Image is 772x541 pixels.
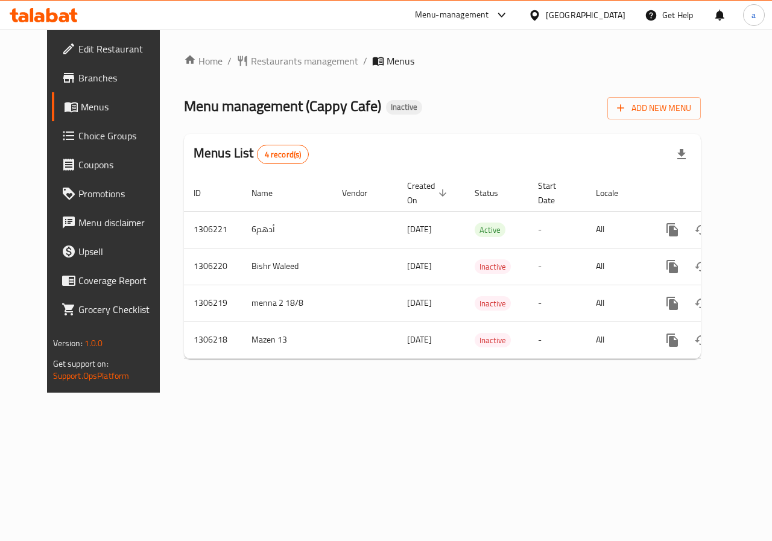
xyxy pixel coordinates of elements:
a: Restaurants management [236,54,358,68]
div: Total records count [257,145,309,164]
td: - [528,321,586,358]
td: 1306218 [184,321,242,358]
div: Inactive [475,296,511,311]
a: Choice Groups [52,121,176,150]
a: Coverage Report [52,266,176,295]
span: Status [475,186,514,200]
span: Grocery Checklist [78,302,166,317]
span: Vendor [342,186,383,200]
td: - [528,211,586,248]
li: / [227,54,232,68]
div: Export file [667,140,696,169]
span: Menus [81,100,166,114]
span: Restaurants management [251,54,358,68]
span: Choice Groups [78,128,166,143]
td: - [528,285,586,321]
span: Locale [596,186,634,200]
button: Change Status [687,289,716,318]
td: menna 2 18/8 [242,285,332,321]
td: أدهم6 [242,211,332,248]
a: Home [184,54,223,68]
span: a [751,8,756,22]
td: Bishr Waleed [242,248,332,285]
td: All [586,321,648,358]
div: [GEOGRAPHIC_DATA] [546,8,625,22]
span: Promotions [78,186,166,201]
td: All [586,285,648,321]
td: - [528,248,586,285]
span: [DATE] [407,332,432,347]
td: Mazen 13 [242,321,332,358]
span: [DATE] [407,221,432,237]
div: Menu-management [415,8,489,22]
h2: Menus List [194,144,309,164]
span: Add New Menu [617,101,691,116]
span: Menu disclaimer [78,215,166,230]
button: more [658,215,687,244]
span: Start Date [538,179,572,207]
span: Inactive [475,297,511,311]
li: / [363,54,367,68]
span: Menu management ( Cappy Cafe ) [184,92,381,119]
span: Active [475,223,505,237]
button: more [658,252,687,281]
span: 4 record(s) [258,149,309,160]
a: Menus [52,92,176,121]
td: 1306219 [184,285,242,321]
span: [DATE] [407,258,432,274]
span: Created On [407,179,451,207]
a: Grocery Checklist [52,295,176,324]
span: Edit Restaurant [78,42,166,56]
button: more [658,289,687,318]
a: Support.OpsPlatform [53,368,130,384]
div: Inactive [386,100,422,115]
button: Change Status [687,215,716,244]
nav: breadcrumb [184,54,701,68]
span: Name [252,186,288,200]
span: ID [194,186,217,200]
span: Coupons [78,157,166,172]
span: Coverage Report [78,273,166,288]
span: Get support on: [53,356,109,372]
td: 1306220 [184,248,242,285]
span: 1.0.0 [84,335,103,351]
a: Branches [52,63,176,92]
td: 1306221 [184,211,242,248]
a: Edit Restaurant [52,34,176,63]
span: Upsell [78,244,166,259]
span: Version: [53,335,83,351]
span: Inactive [475,260,511,274]
span: Inactive [386,102,422,112]
a: Menu disclaimer [52,208,176,237]
span: Menus [387,54,414,68]
a: Upsell [52,237,176,266]
span: Inactive [475,334,511,347]
button: Change Status [687,326,716,355]
button: Change Status [687,252,716,281]
td: All [586,248,648,285]
a: Promotions [52,179,176,208]
div: Inactive [475,259,511,274]
button: more [658,326,687,355]
div: Active [475,223,505,237]
button: Add New Menu [607,97,701,119]
a: Coupons [52,150,176,179]
span: [DATE] [407,295,432,311]
span: Branches [78,71,166,85]
td: All [586,211,648,248]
